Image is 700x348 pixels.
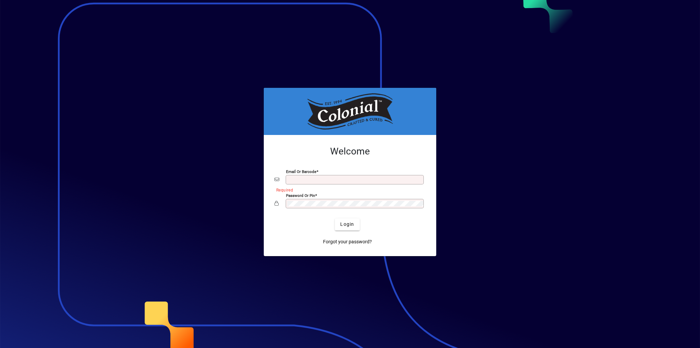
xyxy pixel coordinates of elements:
span: Login [340,221,354,228]
mat-error: Required [276,186,420,193]
mat-label: Email or Barcode [286,169,316,174]
span: Forgot your password? [323,238,372,245]
button: Login [335,218,359,231]
mat-label: Password or Pin [286,193,315,198]
h2: Welcome [275,146,425,157]
a: Forgot your password? [320,236,375,248]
